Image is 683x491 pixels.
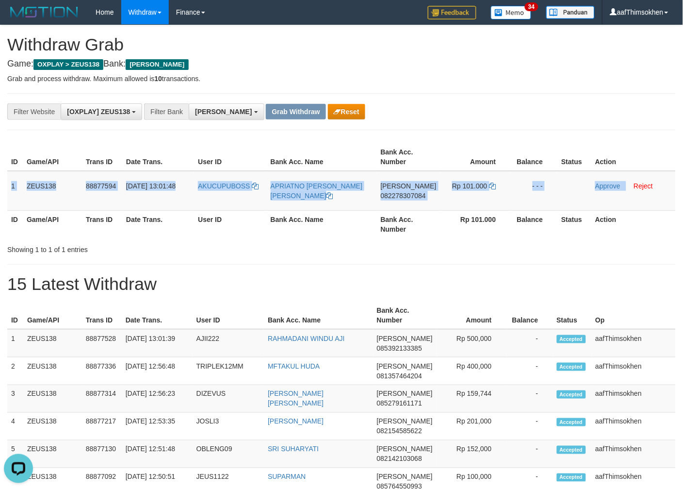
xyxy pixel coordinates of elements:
[268,335,345,342] a: RAHMADANI WINDU AJI
[7,329,23,357] td: 1
[557,210,591,238] th: Status
[23,171,82,211] td: ZEUS138
[23,143,82,171] th: Game/API
[437,413,506,440] td: Rp 201,000
[377,344,422,352] span: Copy 085392133385 to clipboard
[328,104,365,119] button: Reset
[122,329,193,357] td: [DATE] 13:01:39
[122,413,193,440] td: [DATE] 12:53:35
[592,413,676,440] td: aafThimsokhen
[7,274,676,294] h1: 15 Latest Withdraw
[506,329,553,357] td: -
[194,143,266,171] th: User ID
[193,302,264,329] th: User ID
[506,385,553,413] td: -
[7,35,676,54] h1: Withdraw Grab
[546,6,595,19] img: panduan.png
[489,182,496,190] a: Copy 101000 to clipboard
[266,104,325,119] button: Grab Withdraw
[23,413,82,440] td: ZEUS138
[82,413,122,440] td: 88877217
[154,75,162,83] strong: 10
[86,182,116,190] span: 88877594
[377,455,422,463] span: Copy 082142103068 to clipboard
[506,413,553,440] td: -
[7,74,676,84] p: Grab and process withdraw. Maximum allowed is transactions.
[437,357,506,385] td: Rp 400,000
[67,108,130,116] span: [OXPLAY] ZEUS138
[553,302,592,329] th: Status
[23,329,82,357] td: ZEUS138
[591,143,676,171] th: Action
[7,357,23,385] td: 2
[377,143,440,171] th: Bank Acc. Number
[7,143,23,171] th: ID
[491,6,532,19] img: Button%20Memo.svg
[61,103,142,120] button: [OXPLAY] ZEUS138
[377,483,422,491] span: Copy 085764550993 to clipboard
[267,210,377,238] th: Bank Acc. Name
[511,171,558,211] td: - - -
[437,329,506,357] td: Rp 500,000
[377,390,433,398] span: [PERSON_NAME]
[377,335,433,342] span: [PERSON_NAME]
[194,210,266,238] th: User ID
[271,182,363,200] a: APRIATNO [PERSON_NAME] [PERSON_NAME]
[592,302,676,329] th: Op
[122,357,193,385] td: [DATE] 12:56:48
[23,302,82,329] th: Game/API
[377,418,433,425] span: [PERSON_NAME]
[267,143,377,171] th: Bank Acc. Name
[506,440,553,468] td: -
[557,446,586,454] span: Accepted
[506,302,553,329] th: Balance
[82,302,122,329] th: Trans ID
[437,302,506,329] th: Amount
[377,473,433,481] span: [PERSON_NAME]
[193,413,264,440] td: JOSLI3
[595,182,620,190] a: Approve
[592,440,676,468] td: aafThimsokhen
[198,182,250,190] span: AKUCUPUBOSS
[7,59,676,69] h4: Game: Bank:
[373,302,437,329] th: Bank Acc. Number
[557,418,586,426] span: Accepted
[23,440,82,468] td: ZEUS138
[557,390,586,399] span: Accepted
[4,4,33,33] button: Open LiveChat chat widget
[82,210,122,238] th: Trans ID
[377,210,440,238] th: Bank Acc. Number
[126,59,188,70] span: [PERSON_NAME]
[634,182,653,190] a: Reject
[377,400,422,407] span: Copy 085279161171 to clipboard
[7,103,61,120] div: Filter Website
[511,143,558,171] th: Balance
[592,329,676,357] td: aafThimsokhen
[82,385,122,413] td: 88877314
[195,108,252,116] span: [PERSON_NAME]
[193,357,264,385] td: TRIPLEK12MM
[381,182,437,190] span: [PERSON_NAME]
[268,362,320,370] a: MFTAKUL HUDA
[198,182,259,190] a: AKUCUPUBOSS
[7,302,23,329] th: ID
[557,363,586,371] span: Accepted
[557,335,586,343] span: Accepted
[557,143,591,171] th: Status
[7,413,23,440] td: 4
[428,6,476,19] img: Feedback.jpg
[82,357,122,385] td: 88877336
[264,302,373,329] th: Bank Acc. Name
[23,210,82,238] th: Game/API
[592,357,676,385] td: aafThimsokhen
[23,357,82,385] td: ZEUS138
[511,210,558,238] th: Balance
[122,385,193,413] td: [DATE] 12:56:23
[377,372,422,380] span: Copy 081357464204 to clipboard
[591,210,676,238] th: Action
[7,241,277,254] div: Showing 1 to 1 of 1 entries
[7,440,23,468] td: 5
[440,210,511,238] th: Rp 101.000
[452,182,487,190] span: Rp 101.000
[7,171,23,211] td: 1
